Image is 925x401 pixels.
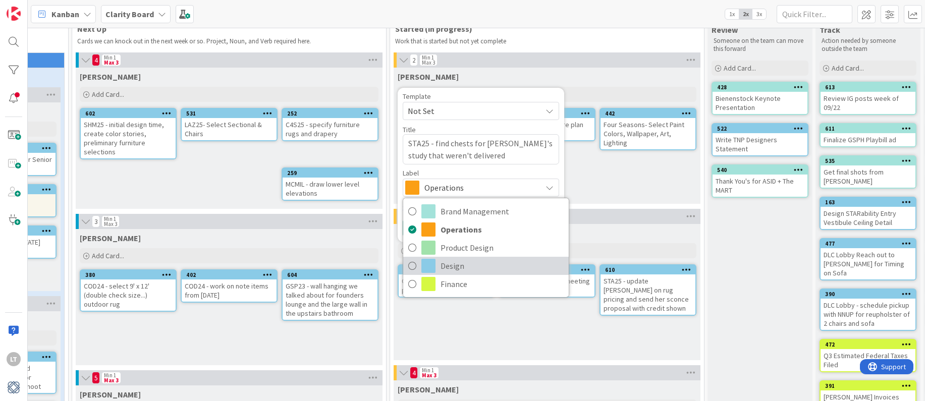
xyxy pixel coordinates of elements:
div: STA25 - update [PERSON_NAME] on rug pricing and send her sconce proposal with credit shown [601,274,695,315]
div: 535 [821,156,915,165]
div: Max 3 [104,60,119,65]
div: 531LAZ25- Select Sectional & Chairs [182,109,277,140]
div: 428Bienenstock Keynote Presentation [713,83,807,114]
a: 472Q3 Estimated Federal Taxes Filed [820,339,916,372]
div: 540 [717,166,807,174]
div: 442Four Seasons- Select Paint Colors, Wallpaper, Art, Lighting [601,109,695,149]
div: 259 [287,169,377,177]
div: 611 [825,125,915,132]
a: 540Thank You's for ASID + The MART [712,164,808,198]
span: Started (in progress) [395,24,691,34]
div: C4S25 - specify furniture rugs and drapery [283,118,377,140]
div: 402COD24 - work on note items from [DATE] [182,270,277,302]
span: Design [441,258,564,273]
a: 611Finalize GSPH Playbill ad [820,123,916,147]
a: 163Design STARability Entry Vestibule Ceiling Detail [820,197,916,230]
div: Q3 Estimated Federal Taxes Filed [821,349,915,371]
span: Label [403,169,419,177]
span: Add Card... [92,251,124,260]
img: Visit kanbanzone.com [7,7,21,21]
a: 390DLC Lobby - schedule pickup with NNUP for reupholster of 2 chairs and sofa [820,289,916,331]
span: Track [820,25,840,35]
p: Cards we can knock out in the next week or so. Project, Noun, and Verb required here. [77,37,381,45]
div: 604GSP23 - wall hanging we talked about for founders lounge and the large wall in the upstairs ba... [283,270,377,320]
div: 380 [81,270,176,279]
div: 535Get final shots from [PERSON_NAME] [821,156,915,188]
span: 2x [739,9,752,19]
div: Thank You's for ASID + The MART [713,175,807,197]
div: 604 [287,271,377,278]
div: 390DLC Lobby - schedule pickup with NNUP for reupholster of 2 chairs and sofa [821,290,915,330]
div: Min 1 [422,368,434,373]
span: Gina [80,72,141,82]
div: Min 1 [104,216,116,221]
a: 380COD24 - select 9' x 12' (double check size...) outdoor rug [80,269,177,312]
div: 402 [182,270,277,279]
span: Lisa T. [80,233,141,243]
p: Someone on the team can move this forward [714,37,806,53]
div: Design STARability Entry Vestibule Ceiling Detail [821,207,915,229]
div: COD24 - work on note items from [DATE] [182,279,277,302]
b: Clarity Board [105,9,154,19]
a: 442Four Seasons- Select Paint Colors, Wallpaper, Art, Lighting [600,108,696,150]
div: Max 3 [104,378,119,383]
div: 522 [717,125,807,132]
a: Brand Management [403,202,569,220]
div: 522 [713,124,807,133]
a: 428Bienenstock Keynote Presentation [712,82,808,115]
div: Bienenstock Keynote Presentation [713,92,807,114]
div: Review IG posts week of 09/22 [821,92,915,114]
a: Product Design [403,239,569,257]
span: 1x [725,9,739,19]
p: Work that is started but not yet complete [395,37,699,45]
span: 3 [92,215,100,227]
div: Max 3 [422,60,435,65]
div: 472Q3 Estimated Federal Taxes Filed [821,340,915,371]
div: 611Finalize GSPH Playbill ad [821,124,915,146]
div: 390 [825,291,915,298]
div: DLC Lobby Reach out to [PERSON_NAME] for Timing on Sofa [821,248,915,279]
div: 531 [182,109,277,118]
div: 610 [605,266,695,273]
div: Min 1 [422,55,434,60]
span: Finance [441,276,564,292]
div: 613 [821,83,915,92]
div: Max 3 [104,221,117,226]
div: 390 [821,290,915,299]
div: 610 [601,265,695,274]
div: Get final shots from [PERSON_NAME] [821,165,915,188]
label: Title [403,125,416,134]
div: Four Seasons- Select Paint Colors, Wallpaper, Art, Lighting [601,118,695,149]
span: Add Card... [724,64,756,73]
span: Brand Management [441,204,564,219]
div: Min 1 [104,373,116,378]
div: 434 [399,265,494,274]
div: C4S25 - begin preliminary pricing for FF&E [399,274,494,297]
a: 602SHM25 - initial design time, create color stories, preliminary furniture selections [80,108,177,159]
span: Lisa K. [80,389,141,399]
div: 522Write TNP Designers Statement [713,124,807,155]
span: Operations [424,181,536,195]
div: 540 [713,165,807,175]
div: GSP23 - wall hanging we talked about for founders lounge and the large wall in the upstairs bathroom [283,279,377,320]
img: avatar [7,380,21,394]
a: 613Review IG posts week of 09/22 [820,82,916,115]
div: 604 [283,270,377,279]
div: 380COD24 - select 9' x 12' (double check size...) outdoor rug [81,270,176,311]
span: 2 [410,54,418,66]
div: 602 [81,109,176,118]
div: 252 [283,109,377,118]
div: 391 [821,381,915,390]
div: Max 3 [422,373,437,378]
a: Finance [403,275,569,293]
div: 252 [287,110,377,117]
a: 522Write TNP Designers Statement [712,123,808,156]
span: Kanban [51,8,79,20]
div: 613Review IG posts week of 09/22 [821,83,915,114]
a: 259MCMIL - draw lower level elevations [282,167,378,201]
textarea: STA25 - find chests for [PERSON_NAME]'s study that weren't delivered [403,134,559,164]
div: 163Design STARability Entry Vestibule Ceiling Detail [821,198,915,229]
a: 535Get final shots from [PERSON_NAME] [820,155,916,189]
a: Operations [403,220,569,239]
div: 428 [713,83,807,92]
